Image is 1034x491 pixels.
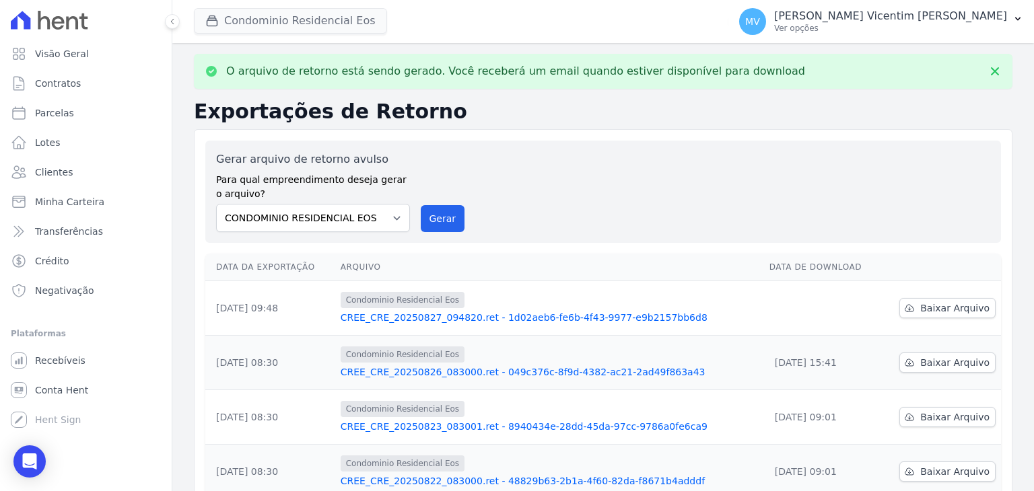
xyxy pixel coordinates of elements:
[5,129,166,156] a: Lotes
[341,420,759,433] a: CREE_CRE_20250823_083001.ret - 8940434e-28dd-45da-97cc-9786a0fe6ca9
[5,188,166,215] a: Minha Carteira
[35,354,85,367] span: Recebíveis
[216,167,410,201] label: Para qual empreendimento deseja gerar o arquivo?
[341,474,759,488] a: CREE_CRE_20250822_083000.ret - 48829b63-2b1a-4f60-82da-f8671b4adddf
[11,326,161,342] div: Plataformas
[205,281,335,336] td: [DATE] 09:48
[35,254,69,268] span: Crédito
[205,390,335,445] td: [DATE] 08:30
[5,277,166,304] a: Negativação
[920,356,990,369] span: Baixar Arquivo
[226,65,805,78] p: O arquivo de retorno está sendo gerado. Você receberá um email quando estiver disponível para dow...
[194,100,1012,124] h2: Exportações de Retorno
[774,23,1007,34] p: Ver opções
[35,136,61,149] span: Lotes
[5,159,166,186] a: Clientes
[920,410,990,424] span: Baixar Arquivo
[920,465,990,478] span: Baixar Arquivo
[205,336,335,390] td: [DATE] 08:30
[341,311,759,324] a: CREE_CRE_20250827_094820.ret - 1d02aeb6-fe6b-4f43-9977-e9b2157bb6d8
[745,17,760,26] span: MV
[764,390,881,445] td: [DATE] 09:01
[341,292,464,308] span: Condominio Residencial Eos
[341,365,759,379] a: CREE_CRE_20250826_083000.ret - 049c376c-8f9d-4382-ac21-2ad49f863a43
[5,248,166,274] a: Crédito
[341,455,464,471] span: Condominio Residencial Eos
[335,254,764,281] th: Arquivo
[899,407,996,427] a: Baixar Arquivo
[5,218,166,245] a: Transferências
[728,3,1034,40] button: MV [PERSON_NAME] Vicentim [PERSON_NAME] Ver opções
[35,195,104,209] span: Minha Carteira
[35,284,94,297] span: Negativação
[341,401,464,417] span: Condominio Residencial Eos
[5,100,166,126] a: Parcelas
[5,347,166,374] a: Recebíveis
[899,461,996,482] a: Baixar Arquivo
[35,106,74,120] span: Parcelas
[5,70,166,97] a: Contratos
[5,40,166,67] a: Visão Geral
[35,77,81,90] span: Contratos
[35,225,103,238] span: Transferências
[13,445,46,478] div: Open Intercom Messenger
[5,377,166,404] a: Conta Hent
[216,151,410,167] label: Gerar arquivo de retorno avulso
[774,9,1007,23] p: [PERSON_NAME] Vicentim [PERSON_NAME]
[194,8,387,34] button: Condominio Residencial Eos
[205,254,335,281] th: Data da Exportação
[899,298,996,318] a: Baixar Arquivo
[35,165,73,179] span: Clientes
[899,352,996,373] a: Baixar Arquivo
[764,336,881,390] td: [DATE] 15:41
[764,254,881,281] th: Data de Download
[920,301,990,315] span: Baixar Arquivo
[421,205,465,232] button: Gerar
[35,383,88,397] span: Conta Hent
[35,47,89,61] span: Visão Geral
[341,346,464,363] span: Condominio Residencial Eos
